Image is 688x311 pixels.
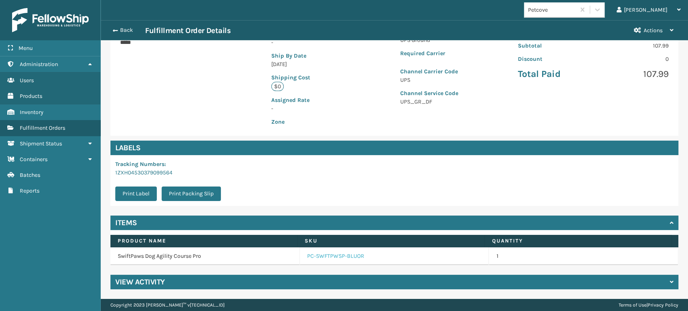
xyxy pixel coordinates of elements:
span: Containers [20,156,48,163]
a: Terms of Use [619,302,646,308]
label: Product Name [118,237,290,245]
label: Quantity [492,237,664,245]
span: Reports [20,187,39,194]
h4: View Activity [115,277,165,287]
button: Actions [627,21,681,40]
p: [DATE] [271,60,349,68]
p: 0 [598,55,669,63]
p: 107.99 [598,68,669,80]
a: 1ZXH04530379099564 [115,169,173,176]
p: UPS [400,76,466,84]
p: Total Paid [518,68,588,80]
p: Discount [518,55,588,63]
p: - [271,38,349,47]
p: - [271,104,349,113]
p: Assigned Rate [271,96,349,104]
p: 107.99 [598,41,669,50]
h4: Labels [110,141,678,155]
span: Fulfillment Orders [20,124,65,131]
p: Channel Carrier Code [400,67,466,76]
p: Zone [271,118,349,126]
h4: Items [115,218,137,228]
td: SwiftPaws Dog Agility Course Pro [110,247,300,265]
span: Products [20,93,42,100]
img: logo [12,8,89,32]
p: Shipping Cost [271,73,349,82]
span: Batches [20,172,40,178]
a: Privacy Policy [648,302,678,308]
h3: Fulfillment Order Details [145,26,231,35]
button: Print Label [115,187,157,201]
span: Tracking Numbers : [115,161,166,168]
div: Petcove [528,6,576,14]
p: $0 [271,82,284,91]
a: PC-SWFTPWSP-BLUOR [307,252,364,260]
span: Administration [20,61,58,68]
p: Copyright 2023 [PERSON_NAME]™ v [TECHNICAL_ID] [110,299,224,311]
span: Users [20,77,34,84]
button: Print Packing Slip [162,187,221,201]
span: Shipment Status [20,140,62,147]
p: Subtotal [518,41,588,50]
p: Channel Service Code [400,89,466,97]
div: | [619,299,678,311]
label: SKU [305,237,477,245]
p: Ship By Date [271,52,349,60]
span: Actions [644,27,663,34]
span: Inventory [20,109,44,116]
p: UPS_GR_DF [400,97,466,106]
button: Back [108,27,145,34]
span: Menu [19,45,33,52]
td: 1 [489,247,678,265]
p: Required Carrier [400,49,466,58]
